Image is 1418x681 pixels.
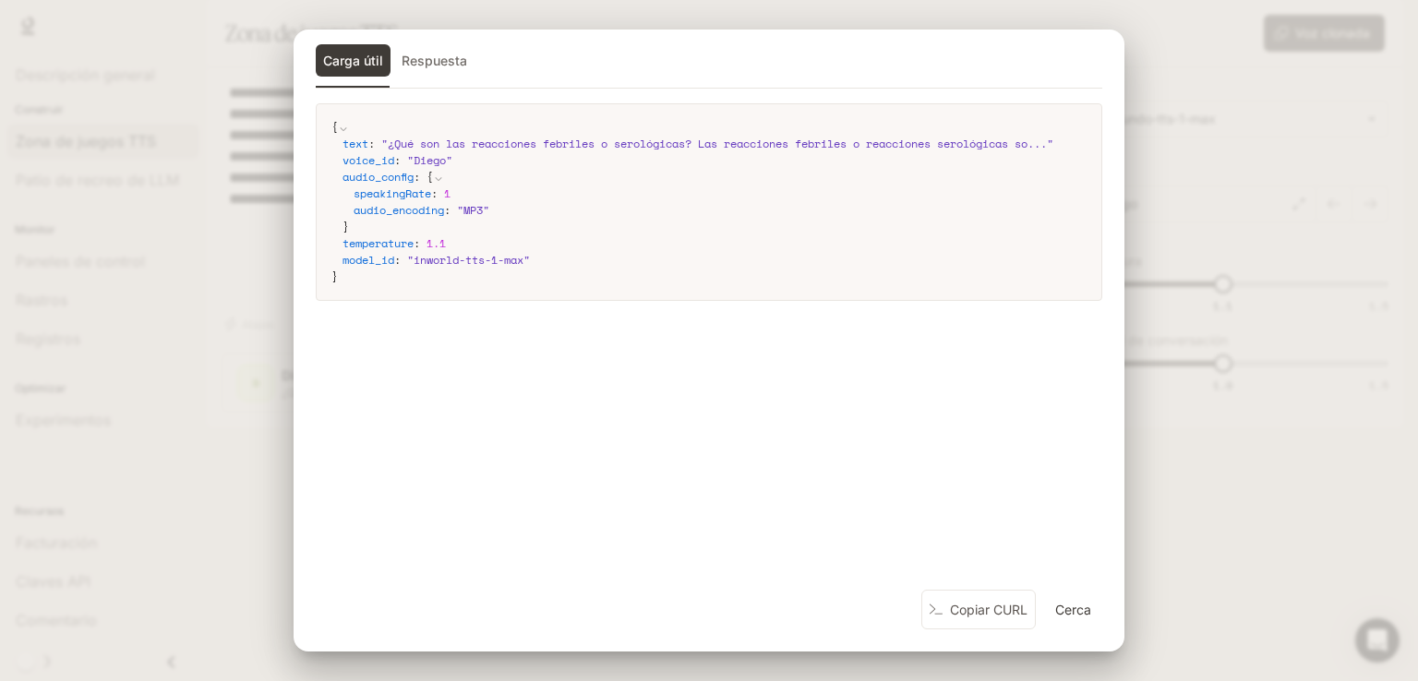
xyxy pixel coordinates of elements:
[407,152,452,168] span: " Diego "
[1043,591,1102,627] button: Cerca
[342,252,394,268] span: model_id
[342,219,349,234] span: }
[342,152,394,168] span: voice_id
[342,136,1087,152] div: :
[921,590,1036,629] button: Copiar CURL
[342,235,414,251] span: temperature
[950,602,1027,617] font: Copiar CURL
[444,185,451,201] span: 1
[342,235,1087,252] div: :
[342,152,1087,169] div: :
[354,202,444,218] span: audio_encoding
[354,202,1087,219] div: :
[427,235,446,251] span: 1.1
[354,185,1087,202] div: :
[407,252,530,268] span: " inworld-tts-1-max "
[342,169,1087,235] div: :
[1055,601,1091,616] font: Cerca
[342,169,414,185] span: audio_config
[331,119,338,135] span: {
[457,202,489,218] span: " MP3 "
[323,53,383,68] font: Carga útil
[427,169,433,185] span: {
[402,53,467,68] font: Respuesta
[342,252,1087,269] div: :
[354,185,431,201] span: speakingRate
[381,136,1053,151] span: " ¿Qué son las reacciones febriles o serológicas? Las reacciones febriles o reacciones serológica...
[342,136,368,151] span: text
[331,269,338,284] span: }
